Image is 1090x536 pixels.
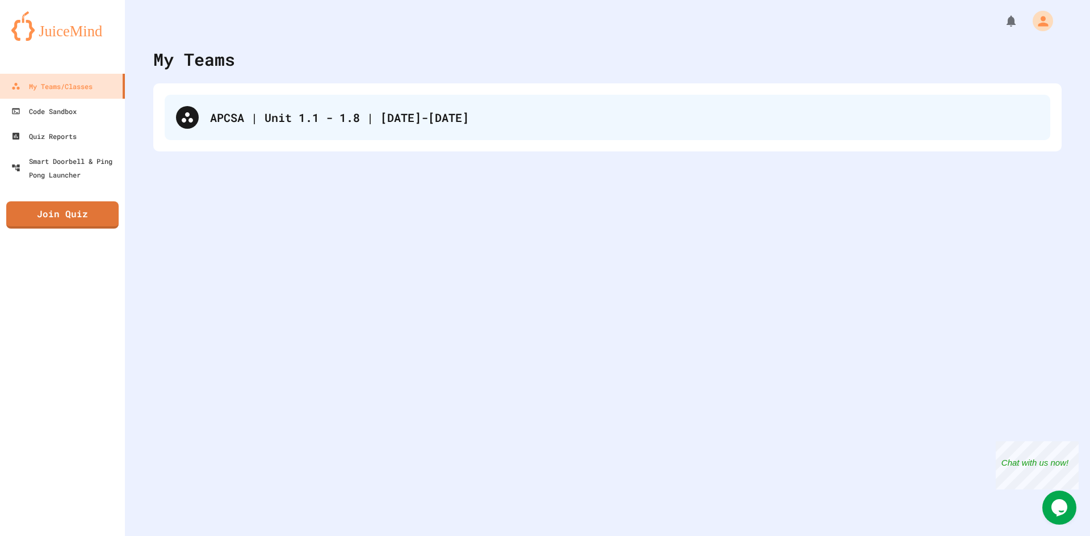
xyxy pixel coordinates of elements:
img: logo-orange.svg [11,11,114,41]
div: APCSA | Unit 1.1 - 1.8 | [DATE]-[DATE] [210,109,1039,126]
div: Quiz Reports [11,129,77,143]
iframe: chat widget [996,441,1079,489]
a: Join Quiz [6,201,119,229]
div: My Teams/Classes [11,79,93,93]
div: Code Sandbox [11,104,77,118]
div: My Teams [153,47,235,72]
div: Smart Doorbell & Ping Pong Launcher [11,154,120,182]
div: My Notifications [983,11,1021,31]
div: APCSA | Unit 1.1 - 1.8 | [DATE]-[DATE] [165,95,1050,140]
div: My Account [1021,8,1056,34]
iframe: chat widget [1042,491,1079,525]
